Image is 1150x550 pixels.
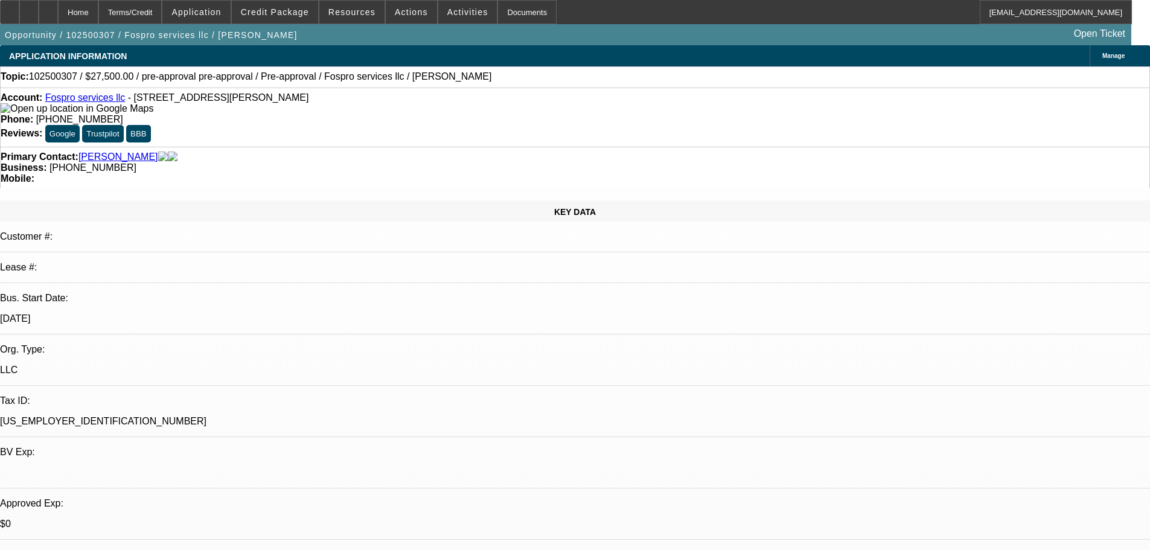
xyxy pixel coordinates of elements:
button: Application [162,1,230,24]
strong: Mobile: [1,173,34,184]
button: Activities [438,1,497,24]
span: - [STREET_ADDRESS][PERSON_NAME] [128,92,309,103]
span: APPLICATION INFORMATION [9,51,127,61]
a: Open Ticket [1069,24,1130,44]
strong: Reviews: [1,128,42,138]
span: [PHONE_NUMBER] [36,114,123,124]
img: Open up location in Google Maps [1,103,153,114]
span: Resources [328,7,375,17]
button: Resources [319,1,385,24]
span: KEY DATA [554,207,596,217]
strong: Phone: [1,114,33,124]
a: View Google Maps [1,103,153,114]
span: Opportunity / 102500307 / Fospro services llc / [PERSON_NAME] [5,30,298,40]
strong: Business: [1,162,46,173]
button: Trustpilot [82,125,123,142]
strong: Account: [1,92,42,103]
strong: Topic: [1,71,29,82]
button: Actions [386,1,437,24]
strong: Primary Contact: [1,152,78,162]
button: Credit Package [232,1,318,24]
img: linkedin-icon.png [168,152,177,162]
span: 102500307 / $27,500.00 / pre-approval pre-approval / Pre-approval / Fospro services llc / [PERSON... [29,71,492,82]
a: [PERSON_NAME] [78,152,158,162]
img: facebook-icon.png [158,152,168,162]
span: Activities [447,7,488,17]
span: Manage [1102,53,1125,59]
button: BBB [126,125,151,142]
span: Application [171,7,221,17]
button: Google [45,125,80,142]
span: Credit Package [241,7,309,17]
span: [PHONE_NUMBER] [50,162,136,173]
a: Fospro services llc [45,92,125,103]
span: Actions [395,7,428,17]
